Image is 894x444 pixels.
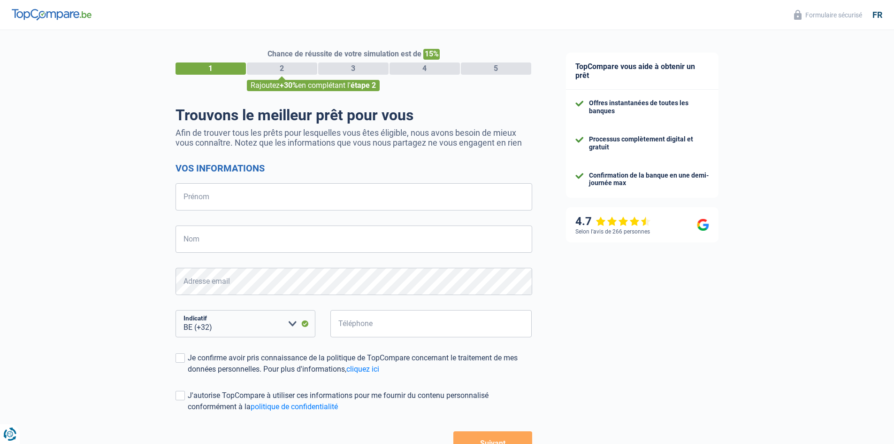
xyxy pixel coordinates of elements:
[589,135,709,151] div: Processus complètement digital et gratuit
[788,7,868,23] button: Formulaire sécurisé
[589,171,709,187] div: Confirmation de la banque en une demi-journée max
[280,81,298,90] span: +30%
[390,62,460,75] div: 4
[872,10,882,20] div: fr
[589,99,709,115] div: Offres instantanées de toutes les banques
[346,365,379,374] a: cliquez ici
[176,62,246,75] div: 1
[566,53,718,90] div: TopCompare vous aide à obtenir un prêt
[12,9,92,20] img: TopCompare Logo
[575,228,650,235] div: Selon l’avis de 266 personnes
[461,62,531,75] div: 5
[188,390,532,413] div: J'autorise TopCompare à utiliser ces informations pour me fournir du contenu personnalisé conform...
[318,62,389,75] div: 3
[267,49,421,58] span: Chance de réussite de votre simulation est de
[251,402,338,411] a: politique de confidentialité
[176,106,532,124] h1: Trouvons le meilleur prêt pour vous
[575,215,651,228] div: 4.7
[188,352,532,375] div: Je confirme avoir pris connaissance de la politique de TopCompare concernant le traitement de mes...
[247,80,380,91] div: Rajoutez en complétant l'
[351,81,376,90] span: étape 2
[330,310,532,337] input: 401020304
[176,163,532,174] h2: Vos informations
[247,62,317,75] div: 2
[423,49,440,60] span: 15%
[176,128,532,148] p: Afin de trouver tous les prêts pour lesquelles vous êtes éligible, nous avons besoin de mieux vou...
